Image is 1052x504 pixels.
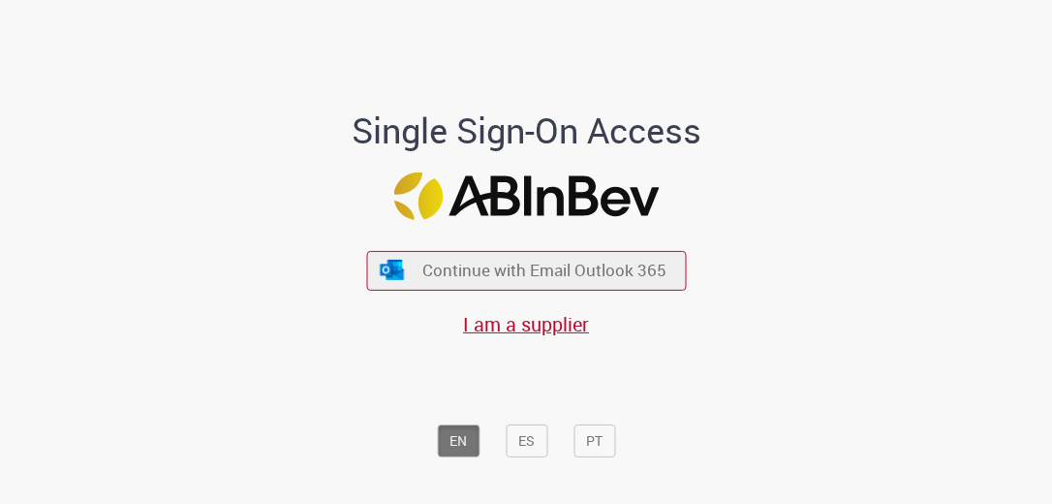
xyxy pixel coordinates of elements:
button: ícone Azure/Microsoft 360 Continue with Email Outlook 365 [366,251,686,291]
button: EN [437,425,480,457]
button: PT [573,425,615,457]
h1: Single Sign-On Access [306,111,747,150]
button: ES [506,425,547,457]
span: Continue with Email Outlook 365 [422,260,666,282]
img: Logo ABInBev [393,173,659,220]
img: ícone Azure/Microsoft 360 [379,260,406,280]
a: I am a supplier [463,311,589,337]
